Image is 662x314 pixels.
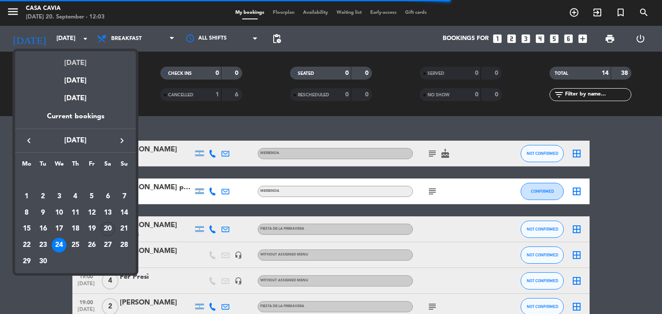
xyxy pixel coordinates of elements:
td: September 27, 2025 [100,237,116,253]
div: 27 [100,238,115,252]
div: 25 [68,238,83,252]
td: September 25, 2025 [67,237,84,253]
td: September 21, 2025 [116,221,132,237]
div: 9 [36,206,50,220]
th: Sunday [116,159,132,172]
div: 6 [100,189,115,204]
td: September 13, 2025 [100,205,116,221]
div: 1 [19,189,34,204]
div: 14 [117,206,131,220]
div: 28 [117,238,131,252]
div: [DATE] [15,69,136,86]
div: 10 [52,206,66,220]
div: 2 [36,189,50,204]
td: September 7, 2025 [116,188,132,205]
i: keyboard_arrow_left [24,135,34,146]
td: September 2, 2025 [35,188,51,205]
div: 29 [19,254,34,269]
i: keyboard_arrow_right [117,135,127,146]
div: 12 [84,206,99,220]
td: September 20, 2025 [100,221,116,237]
div: 16 [36,222,50,237]
button: keyboard_arrow_right [114,135,130,146]
td: September 12, 2025 [84,205,100,221]
td: September 26, 2025 [84,237,100,253]
td: September 8, 2025 [19,205,35,221]
div: 11 [68,206,83,220]
button: keyboard_arrow_left [21,135,37,146]
th: Monday [19,159,35,172]
td: September 18, 2025 [67,221,84,237]
td: September 11, 2025 [67,205,84,221]
div: 30 [36,254,50,269]
div: 19 [84,222,99,237]
td: September 30, 2025 [35,253,51,270]
td: September 15, 2025 [19,221,35,237]
div: Current bookings [15,111,136,129]
div: 20 [100,222,115,237]
td: September 16, 2025 [35,221,51,237]
div: 4 [68,189,83,204]
th: Friday [84,159,100,172]
div: [DATE] [15,86,136,111]
td: SEP [19,172,132,189]
div: 18 [68,222,83,237]
div: [DATE] [15,51,136,69]
td: September 28, 2025 [116,237,132,253]
td: September 3, 2025 [51,188,67,205]
td: September 22, 2025 [19,237,35,253]
th: Wednesday [51,159,67,172]
div: 21 [117,222,131,237]
td: September 5, 2025 [84,188,100,205]
td: September 9, 2025 [35,205,51,221]
td: September 24, 2025 [51,237,67,253]
div: 13 [100,206,115,220]
td: September 4, 2025 [67,188,84,205]
td: September 10, 2025 [51,205,67,221]
div: 5 [84,189,99,204]
th: Thursday [67,159,84,172]
div: 15 [19,222,34,237]
div: 24 [52,238,66,252]
th: Tuesday [35,159,51,172]
span: [DATE] [37,135,114,146]
div: 3 [52,189,66,204]
td: September 23, 2025 [35,237,51,253]
div: 17 [52,222,66,237]
th: Saturday [100,159,116,172]
td: September 6, 2025 [100,188,116,205]
td: September 19, 2025 [84,221,100,237]
div: 26 [84,238,99,252]
td: September 14, 2025 [116,205,132,221]
td: September 29, 2025 [19,253,35,270]
div: 7 [117,189,131,204]
div: 8 [19,206,34,220]
div: 23 [36,238,50,252]
td: September 17, 2025 [51,221,67,237]
div: 22 [19,238,34,252]
td: September 1, 2025 [19,188,35,205]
